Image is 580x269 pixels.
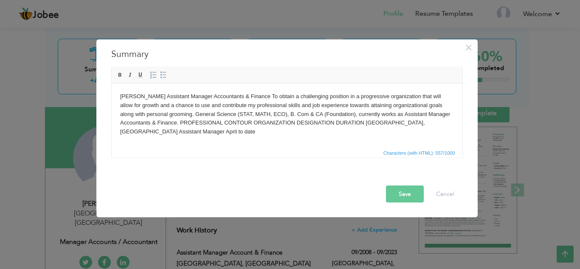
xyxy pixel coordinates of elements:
[136,70,145,79] a: Underline
[465,40,472,55] span: ×
[159,70,168,79] a: Insert/Remove Bulleted List
[149,70,158,79] a: Insert/Remove Numbered List
[382,149,457,156] span: Characters (with HTML): 557/1000
[386,185,424,202] button: Save
[111,48,463,60] h3: Summary
[126,70,135,79] a: Italic
[462,40,476,54] button: Close
[382,149,458,156] div: Statistics
[115,70,125,79] a: Bold
[428,185,463,202] button: Cancel
[112,83,462,147] iframe: Rich Text Editor, summaryEditor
